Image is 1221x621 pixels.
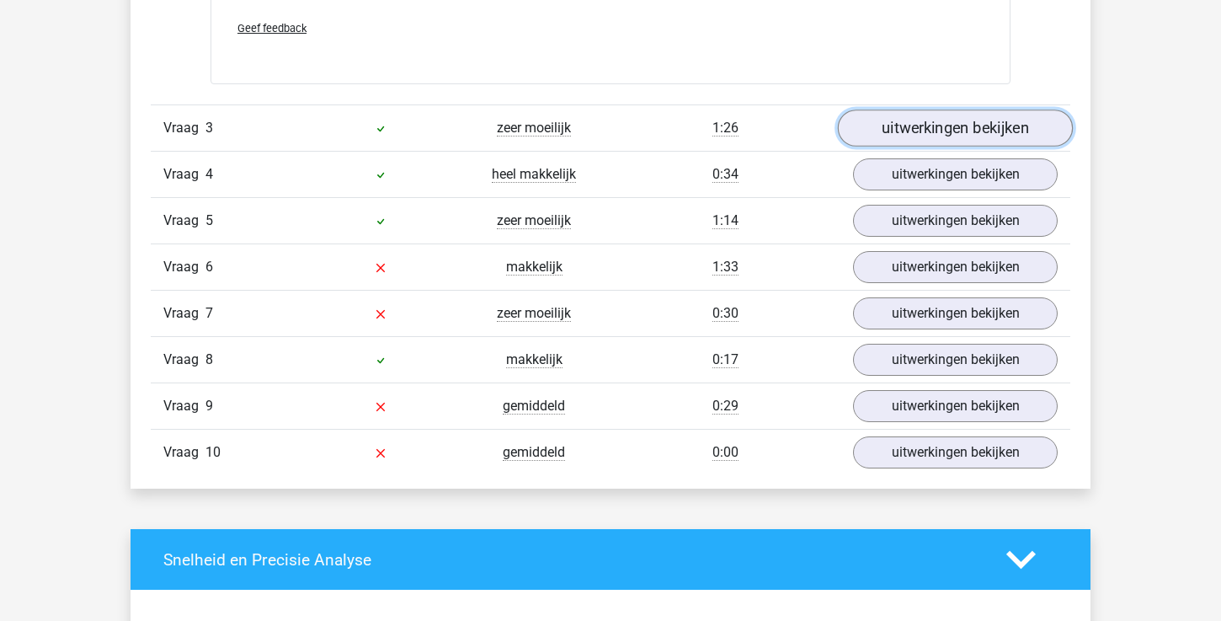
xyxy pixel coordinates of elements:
[712,212,738,229] span: 1:14
[163,442,205,463] span: Vraag
[712,166,738,183] span: 0:34
[492,166,576,183] span: heel makkelijk
[853,344,1058,376] a: uitwerkingen bekijken
[853,297,1058,329] a: uitwerkingen bekijken
[712,305,738,322] span: 0:30
[205,305,213,321] span: 7
[503,444,565,461] span: gemiddeld
[497,305,571,322] span: zeer moeilijk
[506,351,563,368] span: makkelijk
[163,396,205,416] span: Vraag
[503,398,565,415] span: gemiddeld
[205,259,213,275] span: 6
[506,259,563,276] span: makkelijk
[853,436,1058,468] a: uitwerkingen bekijken
[205,398,213,414] span: 9
[712,259,738,276] span: 1:33
[205,444,221,460] span: 10
[163,211,205,231] span: Vraag
[838,110,1073,147] a: uitwerkingen bekijken
[163,350,205,370] span: Vraag
[712,351,738,368] span: 0:17
[163,303,205,324] span: Vraag
[853,251,1058,283] a: uitwerkingen bekijken
[853,390,1058,422] a: uitwerkingen bekijken
[497,120,571,137] span: zeer moeilijk
[205,212,213,228] span: 5
[712,398,738,415] span: 0:29
[205,166,213,182] span: 4
[163,550,981,570] h4: Snelheid en Precisie Analyse
[853,205,1058,237] a: uitwerkingen bekijken
[163,257,205,277] span: Vraag
[497,212,571,229] span: zeer moeilijk
[205,120,213,136] span: 3
[163,118,205,138] span: Vraag
[205,351,213,367] span: 8
[853,158,1058,190] a: uitwerkingen bekijken
[712,444,738,461] span: 0:00
[712,120,738,137] span: 1:26
[163,164,205,185] span: Vraag
[237,22,307,35] span: Geef feedback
